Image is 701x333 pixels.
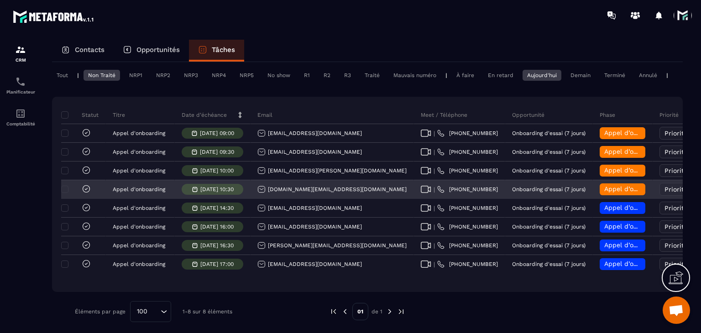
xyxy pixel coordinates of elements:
[113,149,165,155] p: Appel d'onboarding
[386,307,394,316] img: next
[2,57,39,62] p: CRM
[434,205,435,212] span: |
[604,241,691,249] span: Appel d’onboarding planifié
[340,70,356,81] div: R3
[604,223,691,230] span: Appel d’onboarding planifié
[189,40,244,62] a: Tâches
[200,149,234,155] p: [DATE] 09:30
[200,224,234,230] p: [DATE] 16:00
[512,186,586,193] p: Onboarding d'essai (7 jours)
[200,186,234,193] p: [DATE] 10:30
[113,242,165,249] p: Appel d'onboarding
[113,130,165,136] p: Appel d'onboarding
[212,46,235,54] p: Tâches
[600,111,615,119] p: Phase
[512,167,586,174] p: Onboarding d'essai (7 jours)
[600,70,630,81] div: Terminé
[434,261,435,268] span: |
[434,130,435,137] span: |
[52,40,114,62] a: Contacts
[151,307,158,317] input: Search for option
[114,40,189,62] a: Opportunités
[200,261,234,267] p: [DATE] 17:00
[125,70,147,81] div: NRP1
[330,307,338,316] img: prev
[15,76,26,87] img: scheduler
[434,224,435,230] span: |
[512,149,586,155] p: Onboarding d'essai (7 jours)
[397,307,405,316] img: next
[512,205,586,211] p: Onboarding d'essai (7 jours)
[360,70,384,81] div: Traité
[200,242,234,249] p: [DATE] 16:30
[437,167,498,174] a: [PHONE_NUMBER]
[134,307,151,317] span: 100
[182,111,227,119] p: Date d’échéance
[437,260,498,268] a: [PHONE_NUMBER]
[434,242,435,249] span: |
[84,70,120,81] div: Non Traité
[113,186,165,193] p: Appel d'onboarding
[512,224,586,230] p: Onboarding d'essai (7 jours)
[2,121,39,126] p: Comptabilité
[15,108,26,119] img: accountant
[664,223,688,230] span: Priorité
[437,223,498,230] a: [PHONE_NUMBER]
[445,72,447,78] p: |
[434,149,435,156] span: |
[341,307,349,316] img: prev
[200,130,234,136] p: [DATE] 09:00
[604,148,696,155] span: Appel d’onboarding terminée
[483,70,518,81] div: En retard
[299,70,314,81] div: R1
[666,72,668,78] p: |
[566,70,595,81] div: Demain
[663,297,690,324] a: Ouvrir le chat
[512,111,544,119] p: Opportunité
[77,72,79,78] p: |
[130,301,171,322] div: Search for option
[207,70,230,81] div: NRP4
[604,204,691,211] span: Appel d’onboarding planifié
[352,303,368,320] p: 01
[437,204,498,212] a: [PHONE_NUMBER]
[113,167,165,174] p: Appel d'onboarding
[75,308,126,315] p: Éléments par page
[437,186,498,193] a: [PHONE_NUMBER]
[152,70,175,81] div: NRP2
[371,308,382,315] p: de 1
[664,260,688,268] span: Priorité
[604,166,696,174] span: Appel d’onboarding terminée
[664,148,688,156] span: Priorité
[200,205,234,211] p: [DATE] 14:30
[75,46,105,54] p: Contacts
[2,37,39,69] a: formationformationCRM
[664,242,688,249] span: Priorité
[2,89,39,94] p: Planificateur
[664,204,688,212] span: Priorité
[2,101,39,133] a: accountantaccountantComptabilité
[512,242,586,249] p: Onboarding d'essai (7 jours)
[421,111,467,119] p: Meet / Téléphone
[113,111,125,119] p: Titre
[434,186,435,193] span: |
[113,205,165,211] p: Appel d'onboarding
[604,129,696,136] span: Appel d’onboarding terminée
[437,148,498,156] a: [PHONE_NUMBER]
[136,46,180,54] p: Opportunités
[113,261,165,267] p: Appel d'onboarding
[512,261,586,267] p: Onboarding d'essai (7 jours)
[604,260,691,267] span: Appel d’onboarding planifié
[183,308,232,315] p: 1-8 sur 8 éléments
[235,70,258,81] div: NRP5
[523,70,561,81] div: Aujourd'hui
[263,70,295,81] div: No show
[512,130,586,136] p: Onboarding d'essai (7 jours)
[634,70,662,81] div: Annulé
[319,70,335,81] div: R2
[13,8,95,25] img: logo
[52,70,73,81] div: Tout
[200,167,234,174] p: [DATE] 10:00
[257,111,272,119] p: Email
[452,70,479,81] div: À faire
